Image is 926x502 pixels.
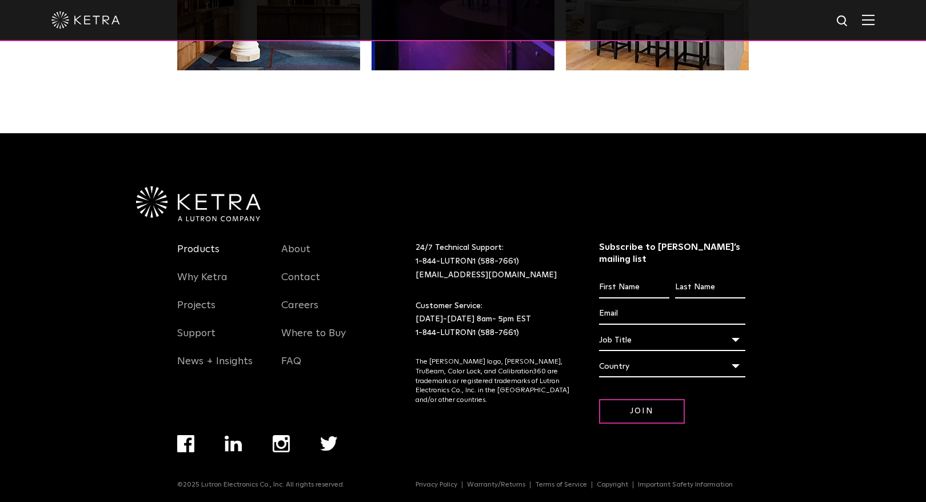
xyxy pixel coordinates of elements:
[281,299,318,325] a: Careers
[836,14,850,29] img: search icon
[51,11,120,29] img: ketra-logo-2019-white
[675,277,745,298] input: Last Name
[177,299,215,325] a: Projects
[177,435,194,452] img: facebook
[177,435,368,481] div: Navigation Menu
[862,14,875,25] img: Hamburger%20Nav.svg
[177,355,253,381] a: News + Insights
[416,481,749,489] div: Navigation Menu
[416,271,557,279] a: [EMAIL_ADDRESS][DOMAIN_NAME]
[177,243,219,269] a: Products
[530,481,592,488] a: Terms of Service
[177,481,345,489] p: ©2025 Lutron Electronics Co., Inc. All rights reserved.
[281,241,368,381] div: Navigation Menu
[599,356,746,377] div: Country
[177,241,264,381] div: Navigation Menu
[273,435,290,452] img: instagram
[177,271,227,297] a: Why Ketra
[411,481,462,488] a: Privacy Policy
[281,327,346,353] a: Where to Buy
[281,355,301,381] a: FAQ
[416,241,570,282] p: 24/7 Technical Support:
[225,436,242,452] img: linkedin
[320,436,338,451] img: twitter
[416,300,570,340] p: Customer Service: [DATE]-[DATE] 8am- 5pm EST
[599,277,669,298] input: First Name
[599,329,746,351] div: Job Title
[599,399,685,424] input: Join
[599,303,746,325] input: Email
[633,481,737,488] a: Important Safety Information
[592,481,633,488] a: Copyright
[416,329,519,337] a: 1-844-LUTRON1 (588-7661)
[281,271,320,297] a: Contact
[136,186,261,222] img: Ketra-aLutronCo_White_RGB
[416,357,570,405] p: The [PERSON_NAME] logo, [PERSON_NAME], TruBeam, Color Lock, and Calibration360 are trademarks or ...
[462,481,530,488] a: Warranty/Returns
[416,257,519,265] a: 1-844-LUTRON1 (588-7661)
[281,243,310,269] a: About
[177,327,215,353] a: Support
[599,241,746,265] h3: Subscribe to [PERSON_NAME]’s mailing list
